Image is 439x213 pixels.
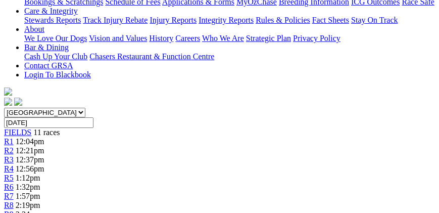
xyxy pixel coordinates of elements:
a: R7 [4,192,14,200]
a: Login To Blackbook [24,70,91,79]
a: Injury Reports [150,16,197,24]
a: R6 [4,183,14,191]
a: Chasers Restaurant & Function Centre [89,52,214,61]
a: Contact GRSA [24,61,73,70]
span: 1:32pm [16,183,40,191]
a: Vision and Values [89,34,147,42]
span: 12:56pm [16,164,44,173]
span: 1:57pm [16,192,40,200]
img: twitter.svg [14,98,22,106]
a: Track Injury Rebate [83,16,148,24]
a: Rules & Policies [256,16,310,24]
a: FIELDS [4,128,31,137]
div: About [24,34,435,43]
a: R2 [4,146,14,155]
span: 12:37pm [16,155,44,164]
div: Bar & Dining [24,52,435,61]
a: Care & Integrity [24,7,78,15]
a: We Love Our Dogs [24,34,87,42]
a: Bar & Dining [24,43,69,52]
a: History [149,34,173,42]
span: 12:04pm [16,137,44,146]
a: Cash Up Your Club [24,52,87,61]
img: logo-grsa-white.png [4,88,12,96]
a: R1 [4,137,14,146]
a: R8 [4,201,14,209]
a: R4 [4,164,14,173]
a: Stewards Reports [24,16,81,24]
a: Stay On Track [351,16,398,24]
a: R5 [4,174,14,182]
a: R3 [4,155,14,164]
span: 11 races [33,128,60,137]
span: 2:19pm [16,201,40,209]
a: Strategic Plan [246,34,291,42]
div: Care & Integrity [24,16,435,25]
a: Fact Sheets [312,16,349,24]
a: Careers [175,34,200,42]
span: 12:21pm [16,146,44,155]
input: Select date [4,117,93,128]
a: Privacy Policy [293,34,340,42]
a: About [24,25,44,33]
span: 1:12pm [16,174,40,182]
a: Integrity Reports [199,16,254,24]
img: facebook.svg [4,98,12,106]
a: Who We Are [202,34,244,42]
